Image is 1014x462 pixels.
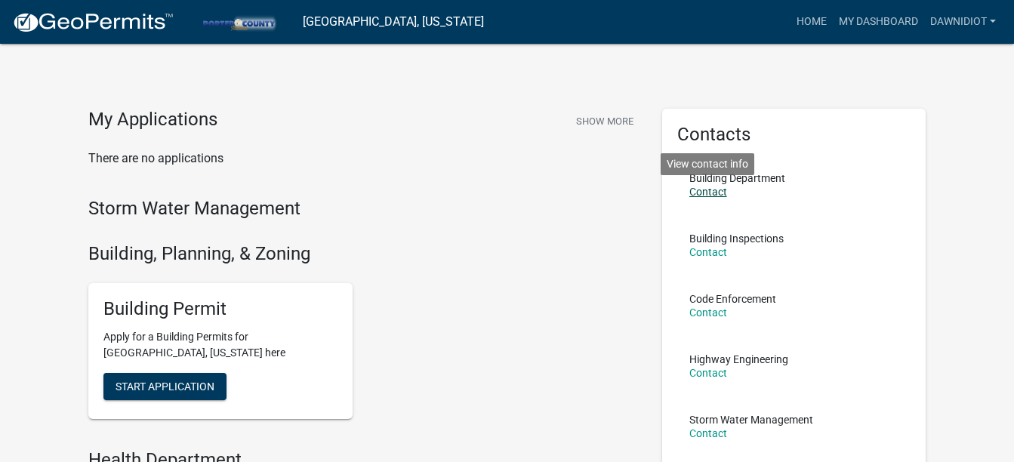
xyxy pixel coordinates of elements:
p: Apply for a Building Permits for [GEOGRAPHIC_DATA], [US_STATE] here [103,329,337,361]
p: Highway Engineering [689,354,788,365]
a: Contact [689,246,727,258]
p: Building Department [689,173,785,183]
p: Code Enforcement [689,294,776,304]
h4: Storm Water Management [88,198,640,220]
a: Contact [689,186,727,198]
h5: Building Permit [103,298,337,320]
a: Contact [689,427,727,439]
p: Building Inspections [689,233,784,244]
a: Home [791,8,833,36]
button: Show More [570,109,640,134]
a: dawnidiot [924,8,1002,36]
a: Contact [689,367,727,379]
h5: Contacts [677,124,911,146]
a: Contact [689,306,727,319]
a: My Dashboard [833,8,924,36]
p: There are no applications [88,149,640,168]
a: [GEOGRAPHIC_DATA], [US_STATE] [303,9,484,35]
h4: My Applications [88,109,217,131]
button: Start Application [103,373,227,400]
img: Porter County, Indiana [186,11,291,32]
h4: Building, Planning, & Zoning [88,243,640,265]
p: Storm Water Management [689,414,813,425]
span: Start Application [116,380,214,392]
